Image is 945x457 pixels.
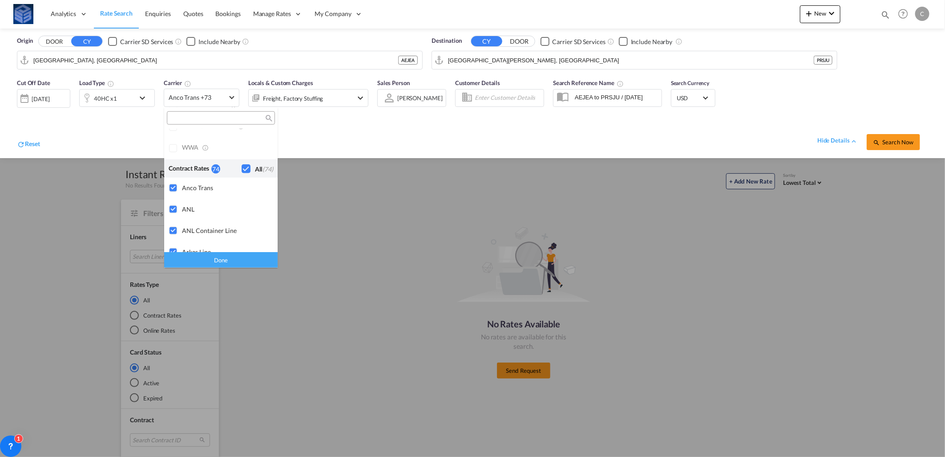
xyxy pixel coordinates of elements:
div: ANL Container Line [182,227,271,234]
div: WWA [182,143,271,152]
div: ANL [182,205,271,213]
div: Contract Rates [169,164,211,173]
div: Done [164,252,278,268]
md-icon: icon-magnify [265,115,271,122]
div: All [255,165,273,174]
div: 74 [211,164,220,174]
div: Arkas Line [182,248,271,256]
span: (74) [262,165,273,173]
md-icon: s18 icon-information-outline [202,144,210,152]
div: Anco Trans [182,184,271,192]
md-checkbox: Checkbox No Ink [242,164,273,173]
